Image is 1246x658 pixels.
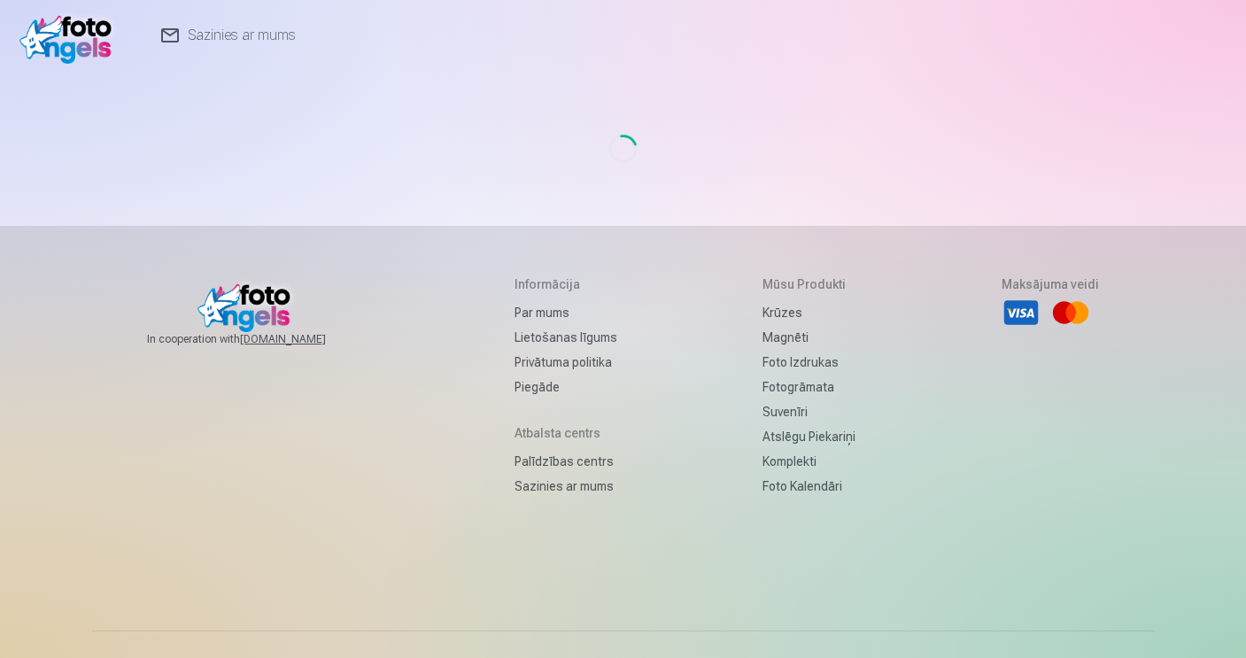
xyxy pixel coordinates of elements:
[762,350,855,375] a: Foto izdrukas
[1051,293,1090,332] li: Mastercard
[147,332,368,346] span: In cooperation with
[515,474,617,499] a: Sazinies ar mums
[515,300,617,325] a: Par mums
[515,449,617,474] a: Palīdzības centrs
[515,424,617,442] h5: Atbalsta centrs
[762,300,855,325] a: Krūzes
[762,424,855,449] a: Atslēgu piekariņi
[762,375,855,399] a: Fotogrāmata
[19,7,121,64] img: /v1
[515,275,617,293] h5: Informācija
[515,375,617,399] a: Piegāde
[762,399,855,424] a: Suvenīri
[762,275,855,293] h5: Mūsu produkti
[1002,275,1099,293] h5: Maksājuma veidi
[240,332,368,346] a: [DOMAIN_NAME]
[762,474,855,499] a: Foto kalendāri
[515,325,617,350] a: Lietošanas līgums
[515,350,617,375] a: Privātuma politika
[762,449,855,474] a: Komplekti
[762,325,855,350] a: Magnēti
[1002,293,1041,332] li: Visa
